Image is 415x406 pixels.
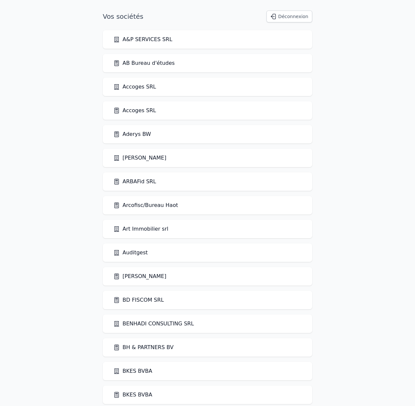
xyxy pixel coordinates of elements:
[113,107,156,114] a: Accoges SRL
[113,59,175,67] a: AB Bureau d'études
[266,11,312,22] button: Déconnexion
[113,83,156,91] a: Accoges SRL
[113,130,151,138] a: Aderys BW
[113,391,152,399] a: BKES BVBA
[113,296,164,304] a: BD FISCOM SRL
[113,320,194,328] a: BENHADI CONSULTING SRL
[113,36,172,43] a: A&P SERVICES SRL
[103,12,143,21] h1: Vos sociétés
[113,178,156,186] a: ARBAFid SRL
[113,225,168,233] a: Art Immobilier srl
[113,201,178,209] a: Arcofisc/Bureau Haot
[113,343,174,351] a: BH & PARTNERS BV
[113,367,152,375] a: BKES BVBA
[113,154,166,162] a: [PERSON_NAME]
[113,272,166,280] a: [PERSON_NAME]
[113,249,148,257] a: Auditgest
